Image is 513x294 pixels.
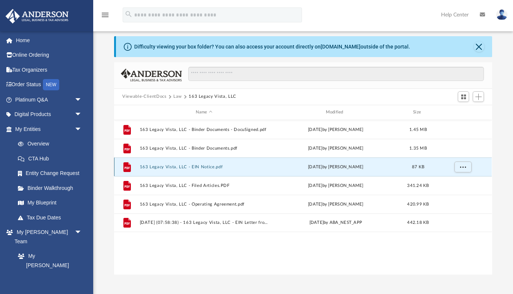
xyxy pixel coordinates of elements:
a: Binder Walkthrough [10,181,93,196]
span: arrow_drop_down [75,225,89,240]
div: Modified [271,109,400,116]
div: Difficulty viewing your box folder? You can also access your account directly on outside of the p... [134,43,410,51]
div: Size [403,109,433,116]
div: id [437,109,489,116]
a: Overview [10,137,93,151]
button: Switch to Grid View [458,91,469,102]
input: Search files and folders [188,67,484,81]
button: Close [474,41,484,52]
a: CTA Hub [10,151,93,166]
button: 163 Legacy Vista, LLC - Operating Agreement.pdf [140,201,268,206]
a: Tax Organizers [5,62,93,77]
span: 442.18 KB [407,220,429,225]
span: 87 KB [412,165,424,169]
span: arrow_drop_down [75,122,89,137]
div: id [117,109,136,116]
a: [DOMAIN_NAME] [321,44,361,50]
div: grid [114,120,492,275]
button: 163 Legacy Vista, LLC - EIN Notice.pdf [140,164,268,169]
div: Name [139,109,268,116]
a: My [PERSON_NAME] Team [10,249,86,282]
img: User Pic [496,9,507,20]
span: 341.24 KB [407,183,429,187]
div: [DATE] by [PERSON_NAME] [271,201,400,207]
a: Digital Productsarrow_drop_down [5,107,93,122]
a: Home [5,33,93,48]
button: 163 Legacy Vista, LLC - Binder Documents.pdf [140,146,268,150]
button: Add [473,91,484,102]
span: 420.99 KB [407,202,429,206]
a: Online Ordering [5,48,93,63]
div: [DATE] by [PERSON_NAME] [271,126,400,133]
div: [DATE] by ABA_NEST_APP [271,219,400,226]
div: [DATE] by [PERSON_NAME] [271,163,400,170]
div: NEW [43,79,59,90]
i: search [125,10,133,18]
a: My Entitiesarrow_drop_down [5,122,93,137]
a: My Blueprint [10,196,89,210]
a: My [PERSON_NAME] Teamarrow_drop_down [5,225,89,249]
span: 1.35 MB [409,146,427,150]
button: 163 Legacy Vista, LLC - Filed Articles.PDF [140,183,268,188]
img: Anderson Advisors Platinum Portal [3,9,71,24]
button: [DATE] (07:58:38) - 163 Legacy Vista, LLC - EIN Letter from IRS.pdf [140,220,268,225]
button: 163 Legacy Vista, LLC - Binder Documents - DocuSigned.pdf [140,127,268,132]
i: menu [101,10,110,19]
div: [DATE] by [PERSON_NAME] [271,145,400,151]
a: Entity Change Request [10,166,93,181]
div: [DATE] by [PERSON_NAME] [271,182,400,189]
button: 163 Legacy Vista, LLC [189,93,236,100]
span: arrow_drop_down [75,107,89,122]
a: Tax Due Dates [10,210,93,225]
a: Order StatusNEW [5,77,93,93]
a: Platinum Q&Aarrow_drop_down [5,92,93,107]
span: arrow_drop_down [75,92,89,107]
button: Law [173,93,182,100]
button: More options [454,161,472,172]
span: 1.45 MB [409,127,427,131]
a: menu [101,14,110,19]
button: Viewable-ClientDocs [122,93,166,100]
